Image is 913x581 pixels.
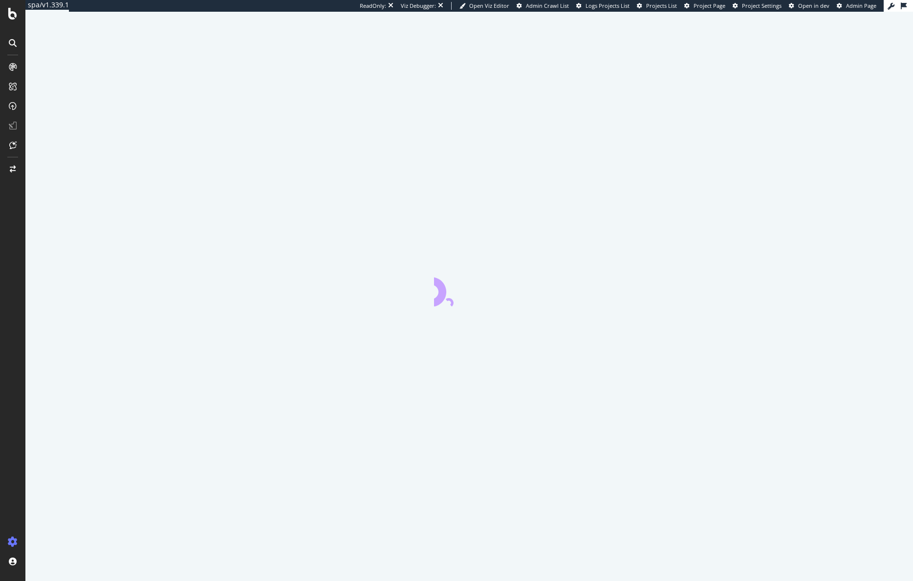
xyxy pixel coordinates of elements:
[401,2,436,10] div: Viz Debugger:
[360,2,386,10] div: ReadOnly:
[646,2,677,9] span: Projects List
[694,2,725,9] span: Project Page
[459,2,509,10] a: Open Viz Editor
[637,2,677,10] a: Projects List
[798,2,829,9] span: Open in dev
[526,2,569,9] span: Admin Crawl List
[837,2,876,10] a: Admin Page
[684,2,725,10] a: Project Page
[789,2,829,10] a: Open in dev
[517,2,569,10] a: Admin Crawl List
[469,2,509,9] span: Open Viz Editor
[846,2,876,9] span: Admin Page
[586,2,630,9] span: Logs Projects List
[434,271,504,306] div: animation
[576,2,630,10] a: Logs Projects List
[733,2,782,10] a: Project Settings
[742,2,782,9] span: Project Settings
